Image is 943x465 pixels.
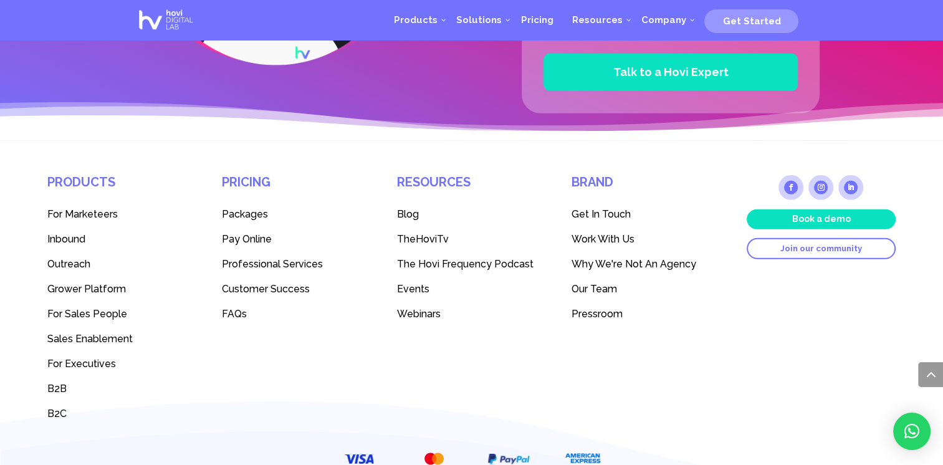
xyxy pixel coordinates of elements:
span: Why We're Not An Agency [572,258,696,270]
h4: Pricing [222,175,371,202]
a: Solutions [447,1,511,39]
span: Our Team [572,283,617,295]
a: Get In Touch [572,202,721,227]
a: Professional Services [222,252,371,277]
a: B2B [47,376,197,401]
a: Webinars [397,302,547,327]
span: B2B [47,383,67,395]
span: Sales Enablement [47,333,133,345]
span: Pay Online [222,233,272,245]
span: Grower Platform [47,283,126,295]
a: For Executives [47,352,197,376]
img: PayPal [487,454,530,465]
a: Pay Online [222,227,371,252]
a: Sales Enablement [47,327,197,352]
a: Book a demo [747,209,896,229]
span: For Executives [47,358,116,370]
a: Events [397,277,547,302]
a: Work With Us [572,227,721,252]
a: FAQs [222,302,371,327]
span: Events [397,283,429,295]
h4: Products [47,175,197,202]
span: Professional Services [222,258,323,270]
span: Get Started [722,16,780,27]
span: Company [641,14,686,26]
a: Pressroom [572,302,721,327]
span: For Sales People [47,308,127,320]
span: Blog [397,208,419,220]
span: Webinars [397,308,441,320]
span: Work With Us [572,233,634,245]
span: Pricing [520,14,553,26]
span: Products [394,14,438,26]
span: Customer Success [222,283,310,295]
span: Solutions [456,14,502,26]
a: Packages [222,202,371,227]
span: Inbound [47,233,85,245]
button: Talk to a Hovi Expert [543,54,798,91]
a: Follow on LinkedIn [838,175,863,200]
a: B2C [47,401,197,426]
h4: Resources [397,175,547,202]
span: Talk to a Hovi Expert [613,65,728,79]
a: Why We're Not An Agency [572,252,721,277]
span: Resources [572,14,622,26]
a: Our Team [572,277,721,302]
a: TheHoviTv [397,227,547,252]
a: Pricing [511,1,562,39]
img: VISA [345,454,374,464]
span: Outreach [47,258,90,270]
a: For Sales People [47,302,197,327]
a: Follow on Instagram [808,175,833,200]
span: For Marketeers [47,208,118,220]
a: Customer Success [222,277,371,302]
span: B2C [47,408,67,419]
span: The Hovi Frequency Podcast [397,258,534,270]
span: Get In Touch [572,208,631,220]
a: Follow on Facebook [778,175,803,200]
a: Blog [397,202,547,227]
a: Outreach [47,252,197,277]
span: Packages [222,208,268,220]
a: Join our community [747,238,896,259]
span: Pressroom [572,308,623,320]
a: Company [631,1,695,39]
a: Inbound [47,227,197,252]
a: The Hovi Frequency Podcast [397,252,547,277]
span: FAQs [222,308,247,320]
h4: Brand [572,175,721,202]
a: Products [385,1,447,39]
a: Resources [562,1,631,39]
span: TheHoviTv [397,233,449,245]
a: For Marketeers [47,202,197,227]
a: Get Started [704,11,798,29]
a: Grower Platform [47,277,197,302]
